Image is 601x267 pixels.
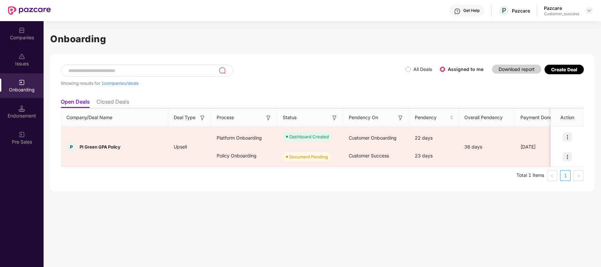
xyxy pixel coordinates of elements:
h1: Onboarding [50,32,594,46]
th: Pendency [409,109,459,127]
img: svg+xml;base64,PHN2ZyB3aWR0aD0iMTYiIGhlaWdodD0iMTYiIHZpZXdCb3g9IjAgMCAxNiAxNiIgZmlsbD0ibm9uZSIgeG... [397,115,404,121]
button: left [547,170,557,181]
img: svg+xml;base64,PHN2ZyBpZD0iRHJvcGRvd24tMzJ4MzIiIHhtbG5zPSJodHRwOi8vd3d3LnczLm9yZy8yMDAwL3N2ZyIgd2... [586,8,592,13]
span: Customer Onboarding [349,135,397,141]
li: Previous Page [547,170,557,181]
img: svg+xml;base64,PHN2ZyB3aWR0aD0iMTYiIGhlaWdodD0iMTYiIHZpZXdCb3g9IjAgMCAxNiAxNiIgZmlsbD0ibm9uZSIgeG... [199,115,206,121]
img: New Pazcare Logo [8,6,51,15]
img: svg+xml;base64,PHN2ZyB3aWR0aD0iMTYiIGhlaWdodD0iMTYiIHZpZXdCb3g9IjAgMCAxNiAxNiIgZmlsbD0ibm9uZSIgeG... [265,115,272,121]
label: Assigned to me [448,66,483,72]
div: Document Pending [289,153,328,160]
th: Payment Done [515,109,565,127]
div: 23 days [409,147,459,165]
div: Create Deal [551,67,577,72]
div: Policy Onboarding [211,147,277,165]
label: All Deals [413,66,432,72]
span: Payment Done [520,114,554,121]
li: Closed Deals [96,98,129,108]
li: Next Page [573,170,584,181]
span: Status [283,114,297,121]
span: P [502,7,506,15]
span: Upsell [168,144,192,150]
div: Pazcare [544,5,579,11]
img: svg+xml;base64,PHN2ZyBpZD0iQ29tcGFuaWVzIiB4bWxucz0iaHR0cDovL3d3dy53My5vcmcvMjAwMC9zdmciIHdpZHRoPS... [18,27,25,34]
th: Action [551,109,584,127]
button: Download report [492,65,541,74]
span: Deal Type [174,114,195,121]
span: Process [217,114,234,121]
span: Customer Success [349,153,389,158]
div: Dashboard Created [289,133,329,140]
span: left [550,174,554,178]
img: svg+xml;base64,PHN2ZyB3aWR0aD0iMjAiIGhlaWdodD0iMjAiIHZpZXdCb3g9IjAgMCAyMCAyMCIgZmlsbD0ibm9uZSIgeG... [18,131,25,138]
li: Total 1 items [516,170,544,181]
img: svg+xml;base64,PHN2ZyBpZD0iSGVscC0zMngzMiIgeG1sbnM9Imh0dHA6Ly93d3cudzMub3JnLzIwMDAvc3ZnIiB3aWR0aD... [454,8,461,15]
img: icon [563,152,572,161]
div: 22 days [409,129,459,147]
img: svg+xml;base64,PHN2ZyB3aWR0aD0iMTQuNSIgaGVpZ2h0PSIxNC41IiB2aWV3Qm94PSIwIDAgMTYgMTYiIGZpbGw9Im5vbm... [18,105,25,112]
div: Customer_success [544,11,579,17]
th: Company/Deal Name [61,109,168,127]
li: Open Deals [61,98,90,108]
div: Platform Onboarding [211,129,277,147]
img: icon [563,132,572,142]
div: Get Help [463,8,479,13]
span: Pendency [415,114,448,121]
span: right [577,174,581,178]
div: Showing results for [61,81,406,86]
div: 36 days [459,143,515,150]
span: 1 companies/deals [101,81,139,86]
button: right [573,170,584,181]
div: Pazcare [512,8,530,14]
img: svg+xml;base64,PHN2ZyBpZD0iSXNzdWVzX2Rpc2FibGVkIiB4bWxucz0iaHR0cDovL3d3dy53My5vcmcvMjAwMC9zdmciIH... [18,53,25,60]
a: 1 [560,171,570,181]
span: Pendency On [349,114,378,121]
img: svg+xml;base64,PHN2ZyB3aWR0aD0iMjAiIGhlaWdodD0iMjAiIHZpZXdCb3g9IjAgMCAyMCAyMCIgZmlsbD0ibm9uZSIgeG... [18,79,25,86]
li: 1 [560,170,571,181]
img: svg+xml;base64,PHN2ZyB3aWR0aD0iMjQiIGhlaWdodD0iMjUiIHZpZXdCb3g9IjAgMCAyNCAyNSIgZmlsbD0ibm9uZSIgeG... [219,67,226,75]
div: P [66,142,76,152]
th: Overall Pendency [459,109,515,127]
img: svg+xml;base64,PHN2ZyB3aWR0aD0iMTYiIGhlaWdodD0iMTYiIHZpZXdCb3g9IjAgMCAxNiAxNiIgZmlsbD0ibm9uZSIgeG... [331,115,338,121]
div: [DATE] [515,143,565,150]
span: PI Green GPA Policy [80,144,121,150]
